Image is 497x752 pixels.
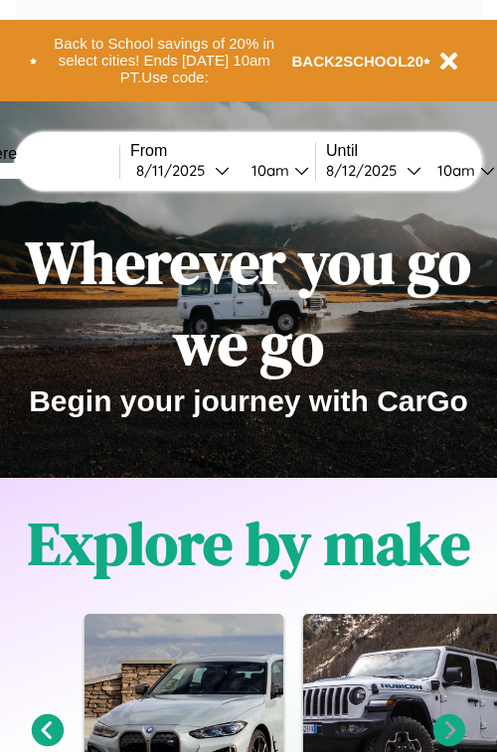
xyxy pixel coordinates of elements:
div: 8 / 11 / 2025 [136,161,215,180]
div: 10am [242,161,294,180]
b: BACK2SCHOOL20 [292,53,424,70]
button: 10am [236,160,315,181]
button: 8/11/2025 [130,160,236,181]
button: Back to School savings of 20% in select cities! Ends [DATE] 10am PT.Use code: [37,30,292,91]
div: 8 / 12 / 2025 [326,161,407,180]
div: 10am [427,161,480,180]
label: From [130,142,315,160]
h1: Explore by make [28,503,470,584]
